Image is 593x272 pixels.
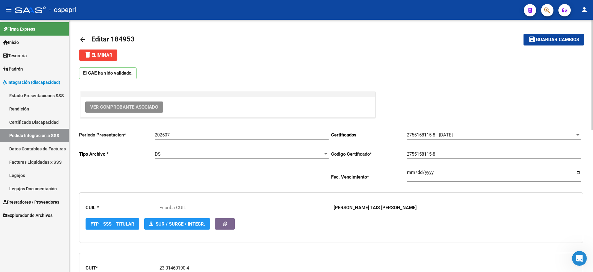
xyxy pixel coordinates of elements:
[3,52,27,59] span: Tesorería
[155,151,161,157] span: DS
[331,151,407,158] p: Codigo Certificado
[91,35,135,43] span: Editar 184953
[86,265,159,271] p: CUIT
[3,39,19,46] span: Inicio
[84,51,91,58] mat-icon: delete
[156,221,205,227] span: SUR / SURGE / INTEGR.
[49,3,76,17] span: - ospepri
[5,6,12,13] mat-icon: menu
[84,52,112,58] span: Eliminar
[3,212,53,219] span: Explorador de Archivos
[572,251,587,266] iframe: Intercom live chat
[524,34,584,45] button: Guardar cambios
[79,36,86,43] mat-icon: arrow_back
[3,79,60,86] span: Integración (discapacidad)
[3,66,23,72] span: Padrón
[528,36,536,43] mat-icon: save
[86,204,159,211] p: CUIL *
[90,221,134,227] span: FTP - SSS - Titular
[334,204,417,211] p: [PERSON_NAME] TAIS [PERSON_NAME]
[90,104,158,110] span: Ver Comprobante Asociado
[581,6,588,13] mat-icon: person
[79,151,155,158] p: Tipo Archivo *
[144,218,210,230] button: SUR / SURGE / INTEGR.
[3,199,59,205] span: Prestadores / Proveedores
[331,174,407,180] p: Fec. Vencimiento
[536,37,579,43] span: Guardar cambios
[79,50,117,61] button: Eliminar
[85,101,163,113] button: Ver Comprobante Asociado
[79,67,137,79] p: El CAE ha sido validado.
[407,132,453,138] span: 2755158115-8 - [DATE]
[331,132,407,138] p: Certificados
[86,218,139,230] button: FTP - SSS - Titular
[79,132,155,138] p: Periodo Presentacion
[3,26,35,32] span: Firma Express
